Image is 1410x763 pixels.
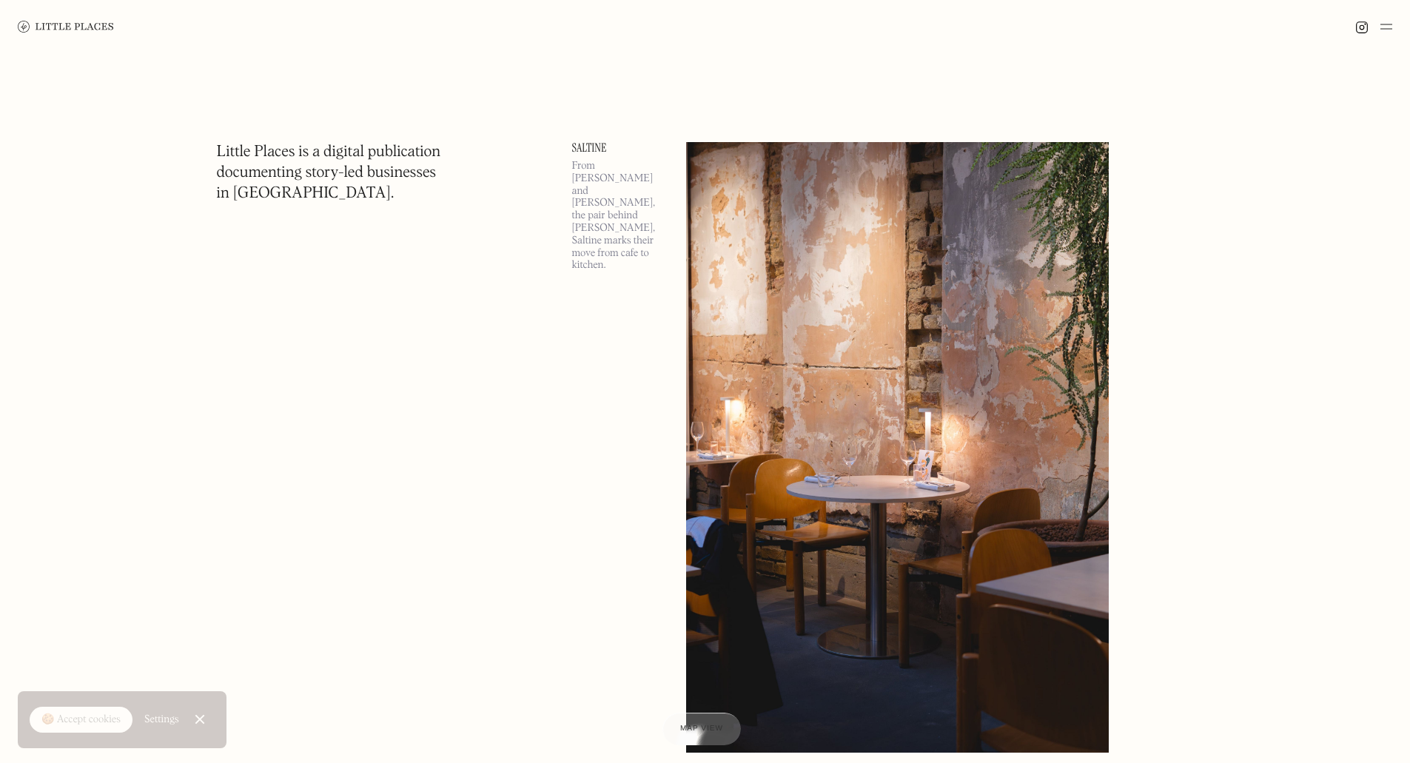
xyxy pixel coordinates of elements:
h1: Little Places is a digital publication documenting story-led businesses in [GEOGRAPHIC_DATA]. [217,142,441,204]
a: Close Cookie Popup [185,705,215,734]
a: Map view [662,713,741,745]
a: Settings [144,703,179,736]
div: 🍪 Accept cookies [41,713,121,727]
img: Saltine [686,142,1109,753]
div: Close Cookie Popup [199,719,200,720]
a: 🍪 Accept cookies [30,707,132,733]
span: Map view [680,725,723,733]
div: Settings [144,714,179,725]
a: Saltine [572,142,668,154]
p: From [PERSON_NAME] and [PERSON_NAME], the pair behind [PERSON_NAME], Saltine marks their move fro... [572,160,668,272]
